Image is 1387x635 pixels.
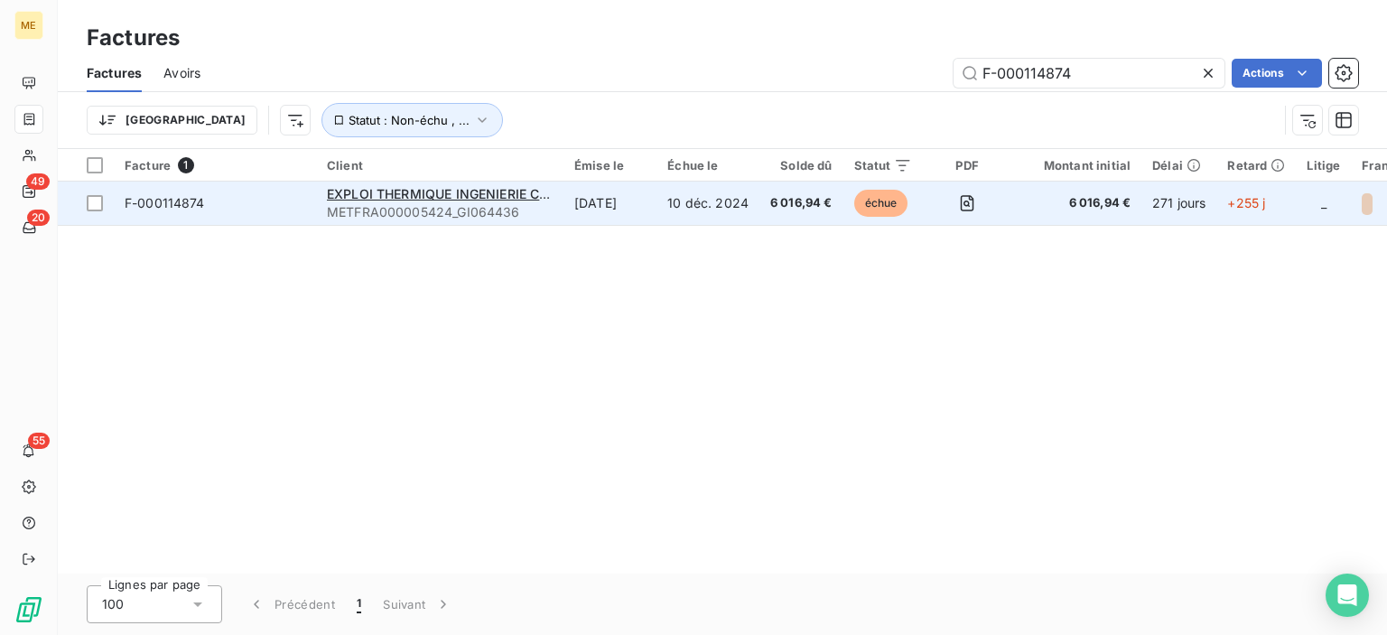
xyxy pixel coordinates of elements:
[563,182,656,225] td: [DATE]
[656,182,759,225] td: 10 déc. 2024
[1307,158,1340,173] div: Litige
[321,103,503,137] button: Statut : Non-échu , ...
[854,158,913,173] div: Statut
[1022,158,1131,173] div: Montant initial
[1022,194,1131,212] span: 6 016,94 €
[770,158,833,173] div: Solde dû
[14,213,42,242] a: 20
[574,158,646,173] div: Émise le
[163,64,200,82] span: Avoirs
[87,22,180,54] h3: Factures
[327,186,619,201] span: EXPLOI THERMIQUE INGENIERIE CLIMAT APPLI
[14,11,43,40] div: ME
[357,595,361,613] span: 1
[349,113,470,127] span: Statut : Non-échu , ...
[1232,59,1322,88] button: Actions
[1326,574,1369,617] div: Open Intercom Messenger
[125,195,205,210] span: F-000114874
[87,106,257,135] button: [GEOGRAPHIC_DATA]
[125,158,171,173] span: Facture
[1321,195,1326,210] span: _
[770,194,833,212] span: 6 016,94 €
[1152,158,1205,173] div: Délai
[14,595,43,624] img: Logo LeanPay
[1141,182,1216,225] td: 271 jours
[854,190,908,217] span: échue
[237,585,346,623] button: Précédent
[1227,158,1285,173] div: Retard
[178,157,194,173] span: 1
[346,585,372,623] button: 1
[327,203,553,221] span: METFRA000005424_GI064436
[954,59,1224,88] input: Rechercher
[27,210,50,226] span: 20
[372,585,463,623] button: Suivant
[14,177,42,206] a: 49
[667,158,749,173] div: Échue le
[26,173,50,190] span: 49
[87,64,142,82] span: Factures
[327,158,553,173] div: Client
[934,158,1000,173] div: PDF
[102,595,124,613] span: 100
[28,433,50,449] span: 55
[1227,195,1265,210] span: +255 j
